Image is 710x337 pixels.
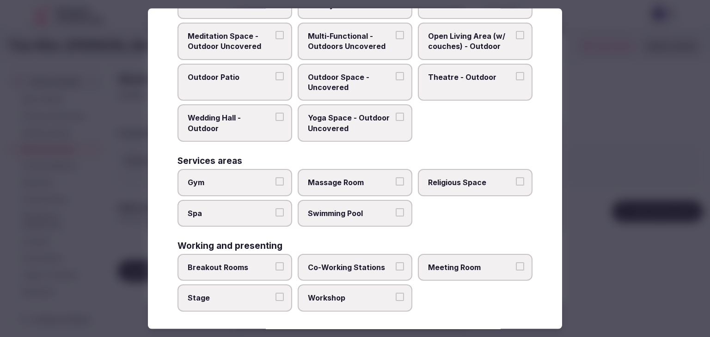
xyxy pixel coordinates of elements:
[188,113,273,134] span: Wedding Hall - Outdoor
[308,262,393,272] span: Co-Working Stations
[428,262,513,272] span: Meeting Room
[275,72,284,80] button: Outdoor Patio
[275,113,284,121] button: Wedding Hall - Outdoor
[396,177,404,186] button: Massage Room
[177,241,282,250] h3: Working and presenting
[275,293,284,301] button: Stage
[308,293,393,303] span: Workshop
[428,72,513,82] span: Theatre - Outdoor
[188,293,273,303] span: Stage
[275,208,284,217] button: Spa
[188,72,273,82] span: Outdoor Patio
[308,31,393,52] span: Multi-Functional - Outdoors Uncovered
[188,177,273,187] span: Gym
[396,293,404,301] button: Workshop
[308,113,393,134] span: Yoga Space - Outdoor Uncovered
[396,113,404,121] button: Yoga Space - Outdoor Uncovered
[188,208,273,218] span: Spa
[516,31,524,39] button: Open Living Area (w/ couches) - Outdoor
[396,262,404,271] button: Co-Working Stations
[308,72,393,93] span: Outdoor Space - Uncovered
[308,177,393,187] span: Massage Room
[516,72,524,80] button: Theatre - Outdoor
[188,262,273,272] span: Breakout Rooms
[396,31,404,39] button: Multi-Functional - Outdoors Uncovered
[516,262,524,271] button: Meeting Room
[275,177,284,186] button: Gym
[308,208,393,218] span: Swimming Pool
[275,31,284,39] button: Meditation Space - Outdoor Uncovered
[428,177,513,187] span: Religious Space
[428,31,513,52] span: Open Living Area (w/ couches) - Outdoor
[275,262,284,271] button: Breakout Rooms
[188,31,273,52] span: Meditation Space - Outdoor Uncovered
[177,156,242,165] h3: Services areas
[396,208,404,217] button: Swimming Pool
[396,72,404,80] button: Outdoor Space - Uncovered
[516,177,524,186] button: Religious Space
